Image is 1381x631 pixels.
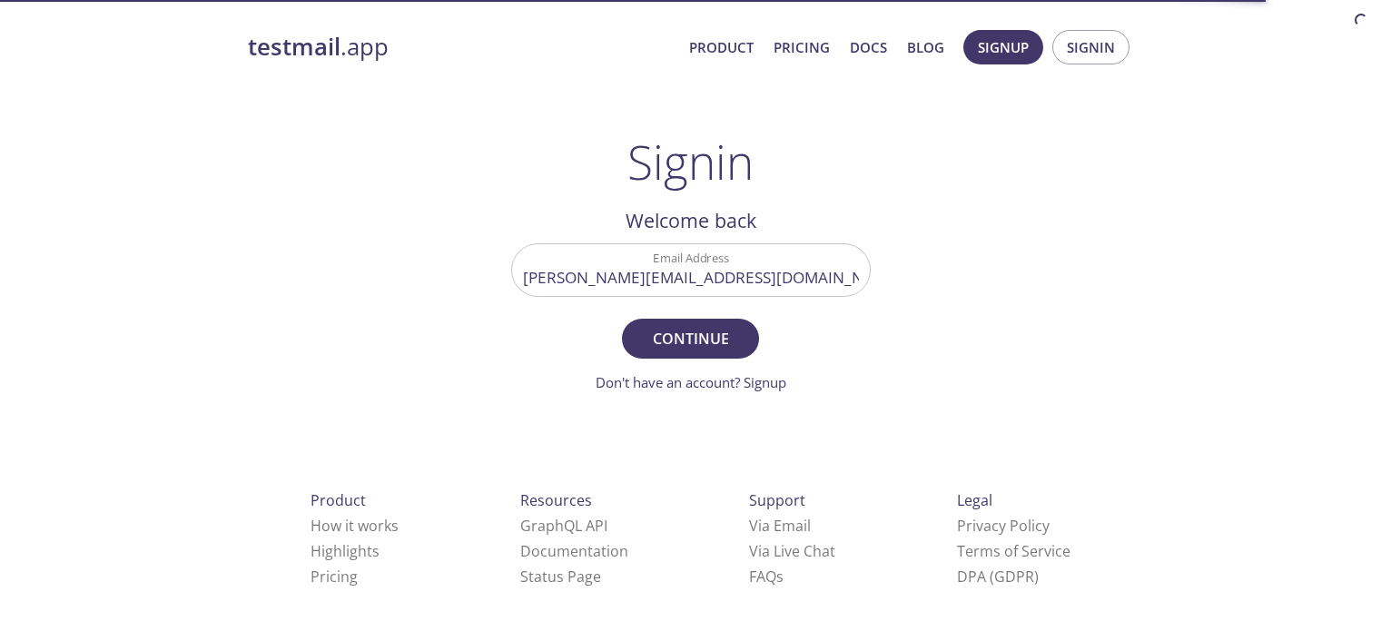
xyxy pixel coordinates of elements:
[511,205,871,236] h2: Welcome back
[749,541,835,561] a: Via Live Chat
[1052,30,1129,64] button: Signin
[520,490,592,510] span: Resources
[627,134,754,189] h1: Signin
[774,35,830,59] a: Pricing
[311,490,366,510] span: Product
[248,32,675,63] a: testmail.app
[850,35,887,59] a: Docs
[520,516,607,536] a: GraphQL API
[1067,35,1115,59] span: Signin
[957,516,1050,536] a: Privacy Policy
[957,541,1070,561] a: Terms of Service
[749,567,784,587] a: FAQ
[907,35,944,59] a: Blog
[622,319,758,359] button: Continue
[520,541,628,561] a: Documentation
[596,373,786,391] a: Don't have an account? Signup
[749,516,811,536] a: Via Email
[963,30,1043,64] button: Signup
[311,567,358,587] a: Pricing
[776,567,784,587] span: s
[957,567,1039,587] a: DPA (GDPR)
[311,516,399,536] a: How it works
[749,490,805,510] span: Support
[311,541,380,561] a: Highlights
[978,35,1029,59] span: Signup
[642,326,738,351] span: Continue
[957,490,992,510] span: Legal
[248,31,340,63] strong: testmail
[689,35,754,59] a: Product
[520,567,601,587] a: Status Page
